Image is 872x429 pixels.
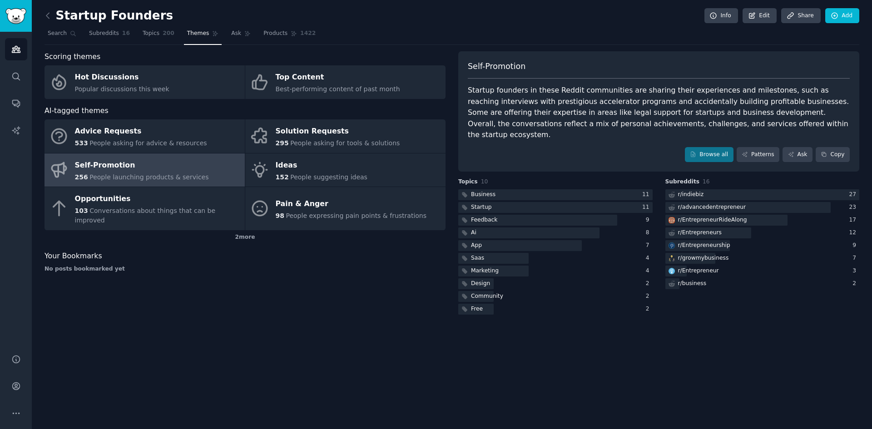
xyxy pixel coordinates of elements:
span: 10 [481,178,488,185]
div: 9 [852,242,859,250]
span: People launching products & services [89,173,208,181]
div: Business [471,191,495,199]
span: Search [48,30,67,38]
span: Topics [143,30,159,38]
div: 4 [646,267,653,275]
a: Ask [783,147,813,163]
div: r/ Entrepreneurs [678,229,722,237]
span: 16 [703,178,710,185]
div: Ai [471,229,476,237]
div: 9 [646,216,653,224]
div: 12 [849,229,859,237]
a: Free2 [458,304,653,315]
div: Pain & Anger [276,197,427,211]
a: Browse all [685,147,733,163]
a: Hot DiscussionsPopular discussions this week [45,65,245,99]
a: Pain & Anger98People expressing pain points & frustrations [245,187,446,230]
a: Advice Requests533People asking for advice & resources [45,119,245,153]
div: 27 [849,191,859,199]
a: growmybusinessr/growmybusiness7 [665,253,860,264]
a: Add [825,8,859,24]
span: Popular discussions this week [75,85,169,93]
div: 4 [646,254,653,262]
span: 152 [276,173,289,181]
div: 2 [646,292,653,301]
span: Subreddits [665,178,700,186]
div: 2 [852,280,859,288]
span: People asking for tools & solutions [290,139,400,147]
a: Marketing4 [458,266,653,277]
a: Ideas152People suggesting ideas [245,153,446,187]
a: r/business2 [665,278,860,290]
span: AI-tagged themes [45,105,109,117]
span: 200 [163,30,174,38]
a: Patterns [737,147,779,163]
span: People expressing pain points & frustrations [286,212,426,219]
a: EntrepreneurRideAlongr/EntrepreneurRideAlong17 [665,215,860,226]
span: Your Bookmarks [45,251,102,262]
div: 8 [646,229,653,237]
div: r/ business [678,280,707,288]
h2: Startup Founders [45,9,173,23]
div: r/ indiebiz [678,191,704,199]
div: 11 [642,191,653,199]
a: Feedback9 [458,215,653,226]
div: r/ Entrepreneur [678,267,719,275]
a: Share [781,8,820,24]
span: Topics [458,178,478,186]
div: Free [471,305,483,313]
div: r/ EntrepreneurRideAlong [678,216,747,224]
a: Themes [184,26,222,45]
div: Design [471,280,490,288]
div: r/ growmybusiness [678,254,729,262]
img: GummySearch logo [5,8,26,24]
span: Conversations about things that can be improved [75,207,216,224]
div: App [471,242,482,250]
a: Solution Requests295People asking for tools & solutions [245,119,446,153]
div: Advice Requests [75,124,207,139]
div: r/ advancedentrepreneur [678,203,746,212]
a: Products1422 [260,26,319,45]
div: r/ Entrepreneurship [678,242,730,250]
div: Startup [471,203,491,212]
a: r/indiebiz27 [665,189,860,201]
a: Startup11 [458,202,653,213]
img: growmybusiness [669,255,675,261]
a: App7 [458,240,653,251]
a: Info [704,8,738,24]
img: EntrepreneurRideAlong [669,217,675,223]
span: People suggesting ideas [290,173,367,181]
a: r/advancedentrepreneur23 [665,202,860,213]
span: Themes [187,30,209,38]
span: 103 [75,207,88,214]
div: Solution Requests [276,124,400,139]
a: Business11 [458,189,653,201]
a: Search [45,26,79,45]
span: 533 [75,139,88,147]
img: Entrepreneurship [669,242,675,249]
div: Saas [471,254,484,262]
a: r/Entrepreneurs12 [665,227,860,239]
div: Top Content [276,70,400,85]
span: 16 [122,30,130,38]
span: Products [263,30,287,38]
a: Entrepreneurshipr/Entrepreneurship9 [665,240,860,251]
a: Topics200 [139,26,178,45]
div: 3 [852,267,859,275]
a: Entrepreneurr/Entrepreneur3 [665,266,860,277]
div: Ideas [276,158,367,173]
div: Self-Promotion [75,158,209,173]
a: Subreddits16 [86,26,133,45]
button: Copy [816,147,850,163]
span: 1422 [300,30,316,38]
a: Top ContentBest-performing content of past month [245,65,446,99]
a: Edit [743,8,777,24]
span: Ask [231,30,241,38]
span: People asking for advice & resources [89,139,207,147]
div: No posts bookmarked yet [45,265,446,273]
span: 295 [276,139,289,147]
a: Self-Promotion256People launching products & services [45,153,245,187]
div: 23 [849,203,859,212]
a: Ask [228,26,254,45]
span: Subreddits [89,30,119,38]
